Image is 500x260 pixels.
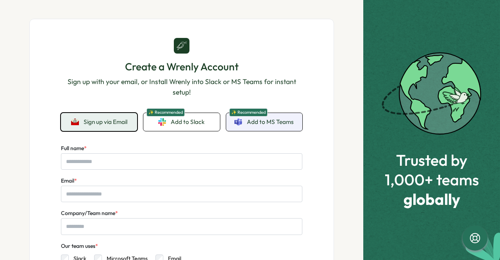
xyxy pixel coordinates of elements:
[385,171,479,188] span: 1,000+ teams
[385,151,479,169] span: Trusted by
[61,242,98,251] div: Our team uses
[61,60,302,74] h1: Create a Wrenly Account
[61,209,118,218] label: Company/Team name
[84,118,127,126] span: Sign up via Email
[143,113,220,131] a: ✨ RecommendedAdd to Slack
[171,118,205,126] span: Add to Slack
[146,108,185,117] span: ✨ Recommended
[61,77,302,97] p: Sign up with your email, or Install Wrenly into Slack or MS Teams for instant setup!
[247,118,294,126] span: Add to MS Teams
[229,108,268,117] span: ✨ Recommended
[61,144,87,153] label: Full name
[61,177,77,185] label: Email
[61,113,137,131] button: Sign up via Email
[226,113,302,131] a: ✨ RecommendedAdd to MS Teams
[385,190,479,208] span: globally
